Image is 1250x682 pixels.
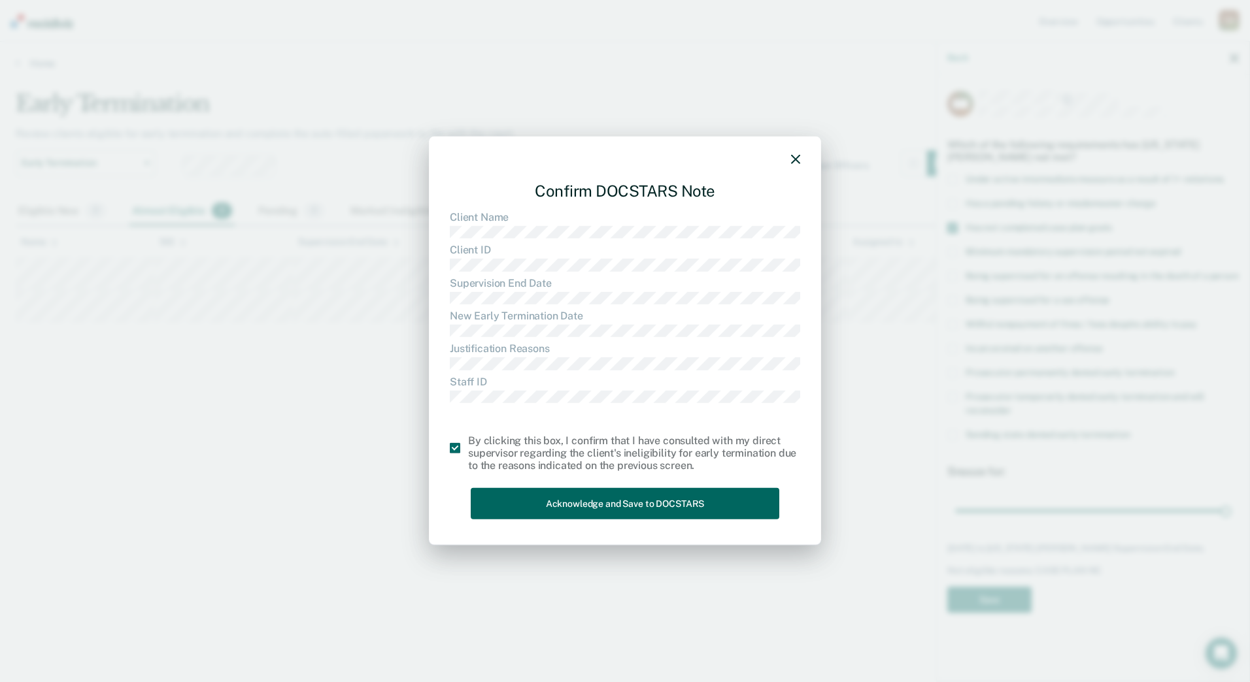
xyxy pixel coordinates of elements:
dt: Client ID [450,244,800,256]
button: Acknowledge and Save to DOCSTARS [471,487,779,519]
dt: Supervision End Date [450,276,800,289]
div: Confirm DOCSTARS Note [450,171,800,211]
dt: Staff ID [450,375,800,387]
dt: Justification Reasons [450,342,800,355]
div: By clicking this box, I confirm that I have consulted with my direct supervisor regarding the cli... [468,434,800,472]
dt: New Early Termination Date [450,310,800,322]
dt: Client Name [450,211,800,223]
